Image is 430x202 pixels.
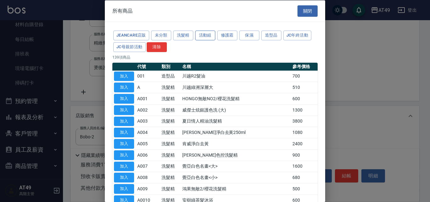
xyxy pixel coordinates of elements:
th: 參考價格 [291,62,318,71]
td: 洗髮精 [160,149,181,161]
button: 加入 [114,94,134,104]
td: 威傑士炫銀護色洗 (大) [181,104,291,116]
td: 造型品 [160,71,181,82]
td: 洗髮精 [160,138,181,149]
th: 代號 [136,62,160,71]
td: [PERSON_NAME]色控洗髮精 [181,149,291,161]
td: A008 [136,172,160,183]
button: 加入 [114,173,134,182]
button: 加入 [114,105,134,115]
td: 680 [291,172,318,183]
button: 清除 [147,42,167,52]
td: 510 [291,82,318,93]
td: [PERSON_NAME]淨白去黃250ml [181,127,291,138]
button: 加入 [114,139,134,149]
td: A006 [136,149,160,161]
td: HONGO無敵NO2/櫻花洗髮精 [181,93,291,104]
td: 洗髮精 [160,172,181,183]
button: 修護霜 [217,31,237,40]
td: 覺亞白色名畫<小> [181,172,291,183]
button: 洗髮精 [173,31,193,40]
button: 未分類 [151,31,171,40]
button: 造型品 [261,31,281,40]
td: 覺亞白色名畫<大> [181,161,291,172]
button: 加入 [114,150,134,160]
td: 洗髮精 [160,161,181,172]
td: 1080 [291,127,318,138]
button: 加入 [114,161,134,171]
button: 加入 [114,83,134,92]
td: A004 [136,127,160,138]
td: A [136,82,160,93]
button: 關閉 [297,5,318,17]
span: 所有商品 [112,8,133,14]
td: A005 [136,138,160,149]
th: 名稱 [181,62,291,71]
td: 鴻果無敵2/櫻花洗髮精 [181,183,291,194]
button: JC年終活動 [283,31,311,40]
td: A009 [136,183,160,194]
button: 加入 [114,71,134,81]
td: A001 [136,93,160,104]
td: 700 [291,71,318,82]
button: JC母親節活動 [113,42,146,52]
p: 139 項商品 [112,54,318,60]
td: 洗髮精 [160,127,181,138]
td: 洗髮精 [160,104,181,116]
button: JeanCare店販 [113,31,149,40]
td: 3800 [291,116,318,127]
td: 洗髮精 [160,183,181,194]
td: 500 [291,183,318,194]
td: 川越R2髮油 [181,71,291,82]
td: 2400 [291,138,318,149]
button: 活動組 [195,31,215,40]
td: 600 [291,93,318,104]
button: 保濕 [239,31,259,40]
button: 加入 [114,128,134,137]
td: 001 [136,71,160,82]
td: 夏日情人精油洗髮精 [181,116,291,127]
td: A003 [136,116,160,127]
button: 加入 [114,116,134,126]
td: 1300 [291,104,318,116]
td: 洗髮精 [160,93,181,104]
td: 1600 [291,161,318,172]
th: 類別 [160,62,181,71]
td: 洗髮精 [160,82,181,93]
td: 肯威淨白去黃 [181,138,291,149]
td: 900 [291,149,318,161]
button: 加入 [114,184,134,194]
td: 川越綠洲深層大 [181,82,291,93]
td: 洗髮精 [160,116,181,127]
td: A007 [136,161,160,172]
td: A002 [136,104,160,116]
